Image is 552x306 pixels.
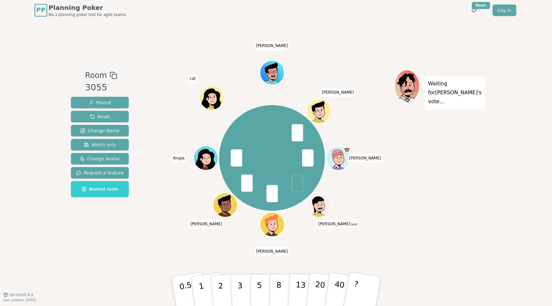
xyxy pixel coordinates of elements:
button: Change Name [71,125,129,136]
span: Click to change your name [188,219,224,228]
span: Click to change your name [317,219,359,228]
button: Change Avatar [71,153,129,164]
button: Version0.9.2 [3,292,34,297]
span: Change Avatar [80,156,120,162]
span: Click to change your name [348,154,383,163]
button: Watch only [71,139,129,150]
span: Last updated: [DATE] [3,298,36,302]
button: New! [468,4,480,16]
button: Reveal [71,97,129,108]
span: Reset [90,113,110,120]
span: Named room [81,186,118,192]
span: No.1 planning poker tool for agile teams [49,12,126,17]
span: Corey is the host [344,147,350,153]
span: Request a feature [76,170,124,176]
a: PPPlanning PokerNo.1 planning poker tool for agile teams [36,3,126,17]
span: PP [36,5,45,15]
span: Click to change your name [188,74,197,83]
span: Click to change your name [172,154,186,163]
p: Waiting for [PERSON_NAME] 's vote... [428,79,482,106]
span: Watch only [84,142,116,148]
button: Reset [71,111,129,122]
button: Click to change your avatar [307,193,330,216]
button: Named room [71,181,129,197]
span: Reveal [88,99,111,106]
span: Change Name [80,127,119,134]
span: Click to change your name [255,247,290,256]
a: Log in [493,4,516,16]
span: Room [85,70,107,81]
span: (you) [350,223,358,226]
span: Version 0.9.2 [10,292,34,297]
div: 3055 [85,81,117,94]
span: Planning Poker [49,3,126,12]
button: Request a feature [71,167,129,179]
div: New! [472,2,490,9]
span: Click to change your name [255,41,290,50]
span: Click to change your name [320,88,356,96]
